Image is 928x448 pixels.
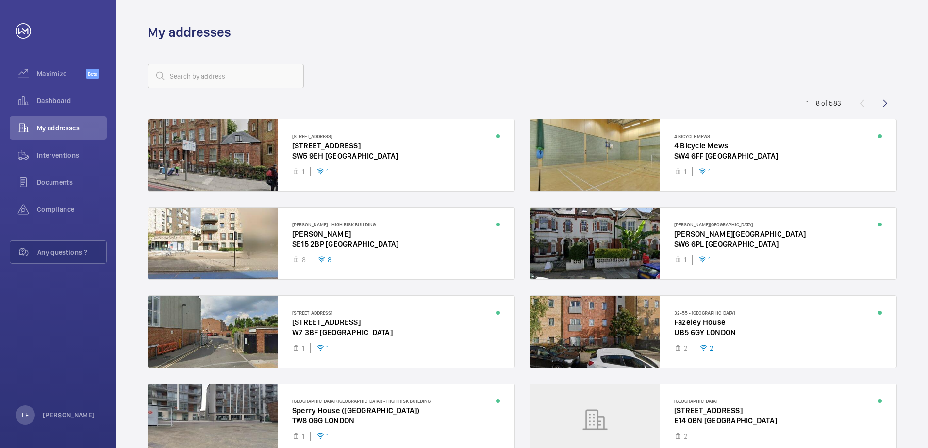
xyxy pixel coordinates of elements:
p: [PERSON_NAME] [43,410,95,420]
div: 1 – 8 of 583 [806,98,841,108]
span: Documents [37,177,107,187]
input: Search by address [148,64,304,88]
p: LF [22,410,29,420]
span: My addresses [37,123,107,133]
span: Maximize [37,69,86,79]
h1: My addresses [148,23,231,41]
span: Compliance [37,205,107,214]
span: Beta [86,69,99,79]
span: Dashboard [37,96,107,106]
span: Interventions [37,150,107,160]
span: Any questions ? [37,247,106,257]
